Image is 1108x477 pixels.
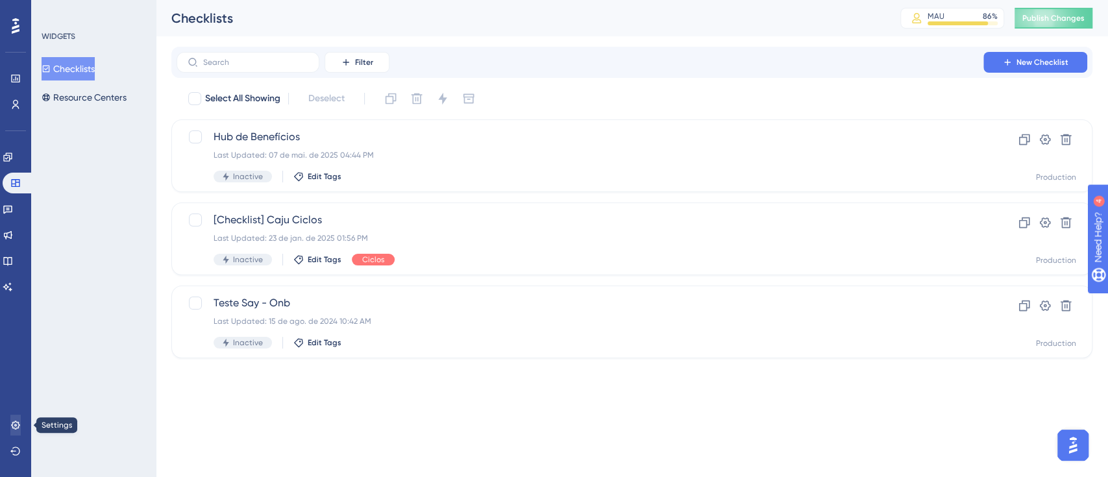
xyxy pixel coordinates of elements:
[214,212,946,228] span: [Checklist] Caju Ciclos
[308,254,341,265] span: Edit Tags
[205,91,280,106] span: Select All Showing
[203,58,308,67] input: Search
[42,86,127,109] button: Resource Centers
[308,171,341,182] span: Edit Tags
[983,11,998,21] div: 86 %
[325,52,389,73] button: Filter
[297,87,356,110] button: Deselect
[214,129,946,145] span: Hub de Benefícios
[928,11,944,21] div: MAU
[233,171,263,182] span: Inactive
[308,91,345,106] span: Deselect
[42,31,75,42] div: WIDGETS
[355,57,373,67] span: Filter
[1053,426,1092,465] iframe: UserGuiding AI Assistant Launcher
[983,52,1087,73] button: New Checklist
[233,254,263,265] span: Inactive
[214,316,946,326] div: Last Updated: 15 de ago. de 2024 10:42 AM
[293,254,341,265] button: Edit Tags
[214,295,946,311] span: Teste Say - Onb
[293,337,341,348] button: Edit Tags
[1036,172,1076,182] div: Production
[293,171,341,182] button: Edit Tags
[90,6,94,17] div: 4
[42,57,95,80] button: Checklists
[1015,8,1092,29] button: Publish Changes
[1022,13,1085,23] span: Publish Changes
[1036,255,1076,265] div: Production
[1036,338,1076,349] div: Production
[362,254,384,265] span: Ciclos
[233,337,263,348] span: Inactive
[31,3,81,19] span: Need Help?
[1016,57,1068,67] span: New Checklist
[308,337,341,348] span: Edit Tags
[214,233,946,243] div: Last Updated: 23 de jan. de 2025 01:56 PM
[171,9,868,27] div: Checklists
[214,150,946,160] div: Last Updated: 07 de mai. de 2025 04:44 PM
